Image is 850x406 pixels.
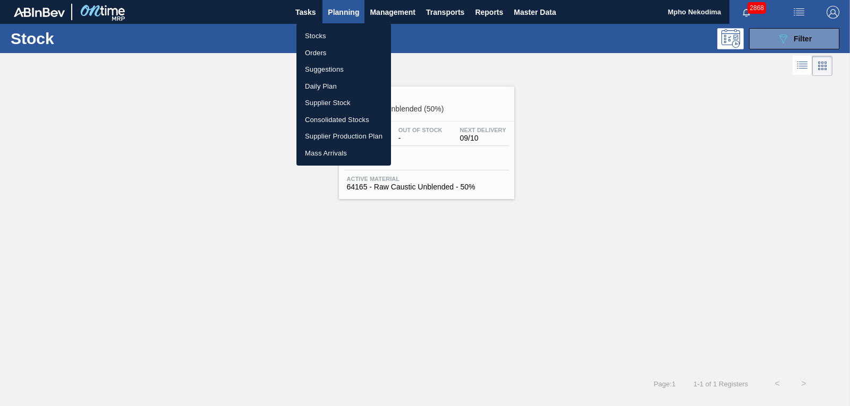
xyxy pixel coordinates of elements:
[296,128,391,145] a: Supplier Production Plan
[296,145,391,162] a: Mass Arrivals
[296,94,391,111] a: Supplier Stock
[296,28,391,45] a: Stocks
[296,78,391,95] a: Daily Plan
[296,111,391,128] a: Consolidated Stocks
[296,45,391,62] a: Orders
[296,61,391,78] a: Suggestions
